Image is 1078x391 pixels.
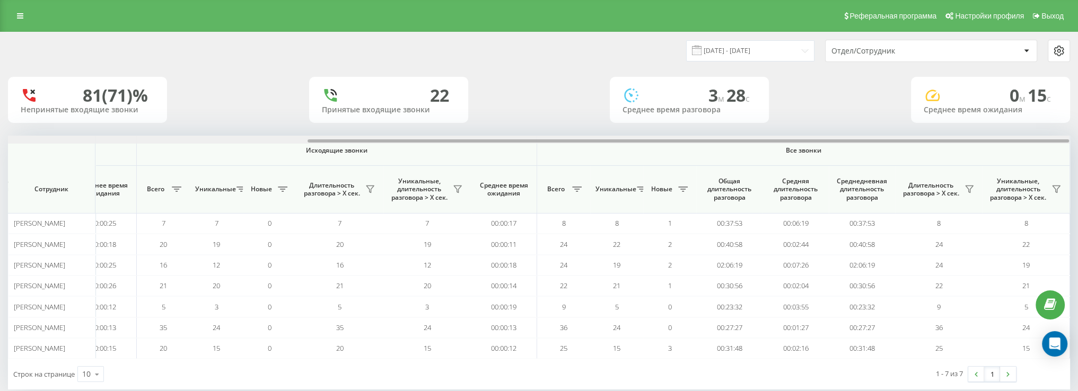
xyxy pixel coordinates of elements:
div: Принятые входящие звонки [322,105,455,114]
span: 12 [213,260,220,270]
div: 81 (71)% [83,85,148,105]
span: м [718,93,726,104]
span: 19 [213,239,220,249]
span: 3 [708,84,726,106]
span: 15 [424,343,431,353]
td: 00:00:11 [471,234,537,254]
span: 19 [424,239,431,249]
div: Отдел/Сотрудник [831,47,958,56]
td: 00:01:27 [763,317,829,338]
td: 00:00:14 [471,276,537,296]
span: 1 [668,218,672,228]
span: Уникальные, длительность разговора > Х сек. [389,177,450,202]
span: Уникальные [595,185,634,193]
td: 00:00:18 [471,255,537,276]
span: 25 [560,343,567,353]
span: [PERSON_NAME] [14,239,65,249]
span: 2 [668,260,672,270]
span: 21 [160,281,167,290]
td: 00:40:58 [696,234,763,254]
div: 22 [430,85,449,105]
span: Строк на странице [13,369,75,379]
td: 00:23:32 [696,296,763,317]
span: 12 [424,260,431,270]
span: 25 [935,343,943,353]
td: 00:06:19 [763,213,829,234]
div: 10 [82,369,91,379]
div: Среднее время ожидания [924,105,1057,114]
span: 20 [336,343,344,353]
span: 21 [1022,281,1030,290]
span: Общая длительность разговора [704,177,755,202]
div: 1 - 7 из 7 [936,368,963,379]
span: 15 [1028,84,1051,106]
span: Выход [1041,12,1064,20]
span: [PERSON_NAME] [14,260,65,270]
span: 21 [613,281,620,290]
td: 00:02:44 [763,234,829,254]
span: 1 [668,281,672,290]
span: 22 [560,281,567,290]
span: 8 [562,218,566,228]
span: [PERSON_NAME] [14,281,65,290]
span: 0 [268,260,271,270]
td: 02:06:19 [829,255,895,276]
span: 22 [613,239,620,249]
span: Настройки профиля [955,12,1024,20]
span: Всего [142,185,169,193]
span: 19 [1022,260,1030,270]
td: 00:00:25 [71,213,137,234]
td: 00:37:53 [829,213,895,234]
span: 28 [726,84,750,106]
span: 0 [268,343,271,353]
span: [PERSON_NAME] [14,302,65,312]
span: 19 [613,260,620,270]
td: 00:00:26 [71,276,137,296]
span: Длительность разговора > Х сек. [301,181,362,198]
td: 00:37:53 [696,213,763,234]
span: 20 [160,239,167,249]
span: 0 [268,218,271,228]
span: 36 [560,323,567,332]
span: [PERSON_NAME] [14,218,65,228]
span: Уникальные [195,185,233,193]
td: 00:30:56 [696,276,763,296]
span: 36 [935,323,943,332]
span: м [1019,93,1028,104]
span: 0 [268,323,271,332]
span: Исходящие звонки [162,146,512,155]
span: 24 [213,323,220,332]
span: 35 [160,323,167,332]
span: 15 [613,343,620,353]
span: 24 [935,239,943,249]
td: 00:02:04 [763,276,829,296]
span: Все звонки [568,146,1038,155]
td: 00:03:55 [763,296,829,317]
td: 00:00:12 [71,296,137,317]
span: 24 [935,260,943,270]
td: 00:07:26 [763,255,829,276]
span: Всего [542,185,569,193]
span: 7 [425,218,429,228]
span: Новые [648,185,675,193]
span: 3 [215,302,218,312]
span: 16 [160,260,167,270]
span: 21 [336,281,344,290]
span: 24 [613,323,620,332]
td: 00:00:17 [471,213,537,234]
span: Длительность разговора > Х сек. [900,181,961,198]
td: 00:27:27 [829,317,895,338]
span: 20 [213,281,220,290]
td: 00:00:13 [471,317,537,338]
td: 00:27:27 [696,317,763,338]
span: 7 [338,218,341,228]
span: 3 [425,302,429,312]
span: 8 [615,218,619,228]
span: 5 [615,302,619,312]
span: 20 [160,343,167,353]
span: 9 [937,302,941,312]
span: 2 [668,239,672,249]
span: Сотрудник [17,185,86,193]
span: 24 [560,260,567,270]
td: 00:00:12 [471,338,537,359]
